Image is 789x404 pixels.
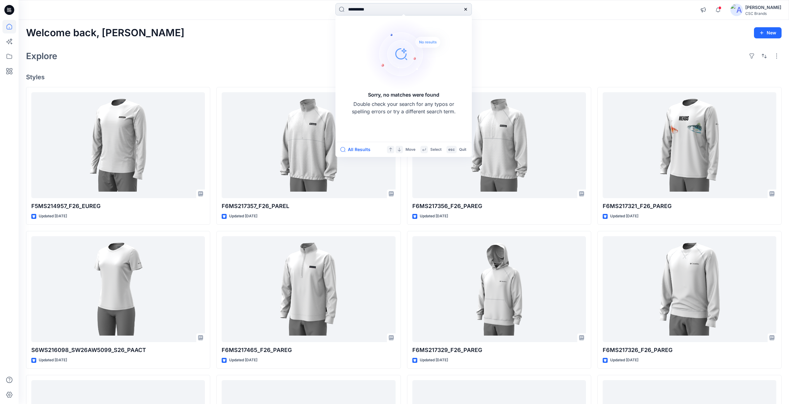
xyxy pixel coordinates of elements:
div: CSC Brands [745,11,781,16]
p: Updated [DATE] [39,357,67,363]
p: F6MS217326_F26_PAREG [603,346,776,354]
h2: Explore [26,51,57,61]
p: F6MS217329_F26_PAREG [412,346,586,354]
p: F6MS217321_F26_PAREG [603,202,776,211]
a: F5MS214957_F26_EUREG [31,92,205,198]
button: New [754,27,782,38]
p: Updated [DATE] [420,357,448,363]
p: Double check your search for any typos or spelling errors or try a different search term. [351,100,456,115]
p: F6MS217356_F26_PAREG [412,202,586,211]
p: Updated [DATE] [39,213,67,219]
p: Updated [DATE] [420,213,448,219]
div: [PERSON_NAME] [745,4,781,11]
a: F6MS217329_F26_PAREG [412,236,586,342]
img: Sorry, no matches were found [365,17,452,91]
p: Updated [DATE] [610,357,638,363]
p: F6MS217357_F26_PAREL [222,202,395,211]
a: F6MS217321_F26_PAREG [603,92,776,198]
a: F6MS217326_F26_PAREG [603,236,776,342]
a: F6MS217465_F26_PAREG [222,236,395,342]
p: Move [406,146,415,153]
p: Updated [DATE] [229,213,257,219]
h2: Welcome back, [PERSON_NAME] [26,27,184,39]
img: avatar [730,4,743,16]
p: F6MS217465_F26_PAREG [222,346,395,354]
a: S6WS216098_SW26AW5099_S26_PAACT [31,236,205,342]
a: F6MS217356_F26_PAREG [412,92,586,198]
h4: Styles [26,73,782,81]
a: F6MS217357_F26_PAREL [222,92,395,198]
h5: Sorry, no matches were found [368,91,439,98]
p: esc [448,146,455,153]
p: Updated [DATE] [610,213,638,219]
p: Quit [459,146,466,153]
button: All Results [340,146,375,153]
p: Updated [DATE] [229,357,257,363]
p: Select [430,146,441,153]
p: S6WS216098_SW26AW5099_S26_PAACT [31,346,205,354]
p: F5MS214957_F26_EUREG [31,202,205,211]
